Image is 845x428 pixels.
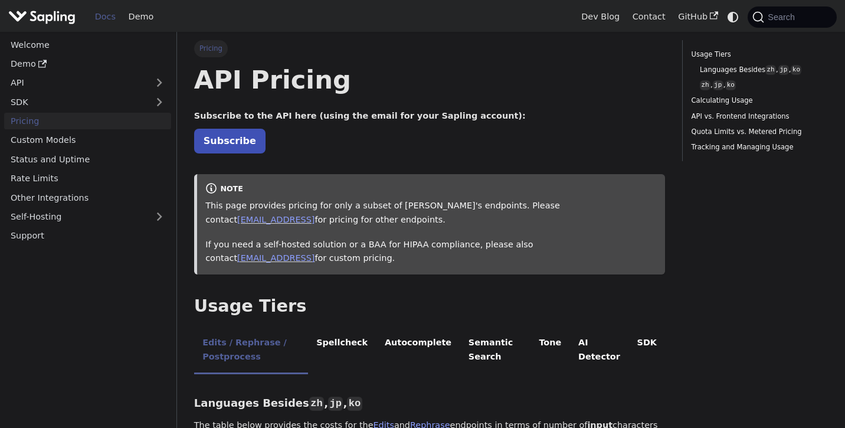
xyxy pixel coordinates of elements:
[725,80,736,90] code: ko
[700,80,710,90] code: zh
[347,397,362,411] code: ko
[194,40,666,57] nav: Breadcrumbs
[575,8,625,26] a: Dev Blog
[308,328,376,374] li: Spellcheck
[205,182,657,197] div: note
[148,74,171,92] button: Expand sidebar category 'API'
[237,215,315,224] a: [EMAIL_ADDRESS]
[194,397,666,410] h3: Languages Besides , ,
[205,199,657,227] p: This page provides pricing for only a subset of [PERSON_NAME]'s endpoints. Please contact for pri...
[530,328,570,374] li: Tone
[692,49,824,60] a: Usage Tiers
[628,328,665,374] li: SDK
[4,93,148,110] a: SDK
[194,129,266,153] a: Subscribe
[376,328,460,374] li: Autocomplete
[4,227,171,244] a: Support
[725,8,742,25] button: Switch between dark and light mode (currently system mode)
[4,208,171,226] a: Self-Hosting
[778,65,789,75] code: jp
[700,64,820,76] a: Languages Besideszh,jp,ko
[309,397,324,411] code: zh
[713,80,723,90] code: jp
[122,8,160,26] a: Demo
[692,95,824,106] a: Calculating Usage
[4,170,171,187] a: Rate Limits
[748,6,836,28] button: Search (Command+K)
[460,328,530,374] li: Semantic Search
[4,151,171,168] a: Status and Uptime
[148,93,171,110] button: Expand sidebar category 'SDK'
[570,328,629,374] li: AI Detector
[194,296,666,317] h2: Usage Tiers
[4,36,171,53] a: Welcome
[205,238,657,266] p: If you need a self-hosted solution or a BAA for HIPAA compliance, please also contact for custom ...
[4,132,171,149] a: Custom Models
[692,126,824,138] a: Quota Limits vs. Metered Pricing
[194,40,228,57] span: Pricing
[672,8,724,26] a: GitHub
[194,64,666,96] h1: API Pricing
[764,12,802,22] span: Search
[4,113,171,130] a: Pricing
[692,111,824,122] a: API vs. Frontend Integrations
[626,8,672,26] a: Contact
[692,142,824,153] a: Tracking and Managing Usage
[765,65,776,75] code: zh
[4,189,171,206] a: Other Integrations
[700,80,820,91] a: zh,jp,ko
[791,65,801,75] code: ko
[194,111,526,120] strong: Subscribe to the API here (using the email for your Sapling account):
[4,55,171,73] a: Demo
[194,328,308,374] li: Edits / Rephrase / Postprocess
[89,8,122,26] a: Docs
[328,397,343,411] code: jp
[237,253,315,263] a: [EMAIL_ADDRESS]
[8,8,80,25] a: Sapling.aiSapling.ai
[4,74,148,92] a: API
[8,8,76,25] img: Sapling.ai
